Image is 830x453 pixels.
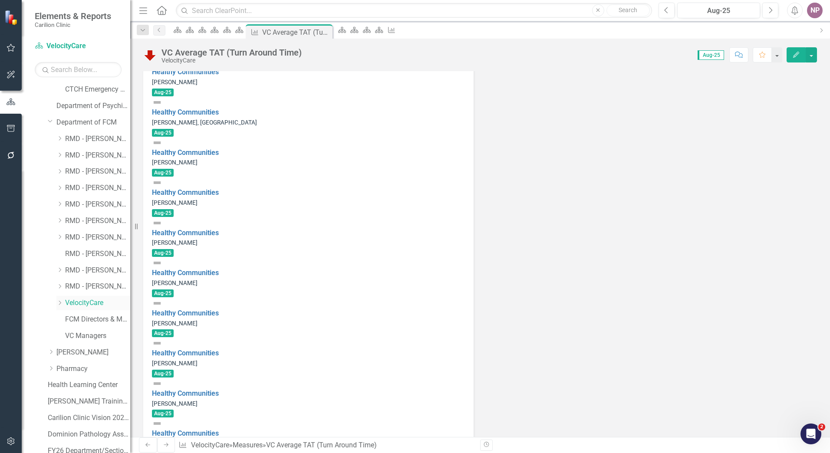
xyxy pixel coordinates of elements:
[152,239,198,246] small: [PERSON_NAME]
[48,430,130,440] a: Dominion Pathology Associates
[48,397,130,407] a: [PERSON_NAME] Training Scorecard 8/23
[152,177,162,188] img: Not Defined
[152,378,162,389] img: Not Defined
[152,298,162,309] img: Not Defined
[152,338,162,348] img: Not Defined
[65,216,130,226] a: RMD - [PERSON_NAME]
[152,68,219,76] a: Healthy Communities
[65,249,130,259] a: RMD - [PERSON_NAME]
[48,413,130,423] a: Carilion Clinic Vision 2025 (Full Version)
[35,62,122,77] input: Search Below...
[65,298,130,308] a: VelocityCare
[56,364,130,374] a: Pharmacy
[56,348,130,358] a: [PERSON_NAME]
[680,6,757,16] div: Aug-25
[152,89,174,96] span: Aug-25
[800,423,821,444] iframe: Intercom live chat
[65,183,130,193] a: RMD - [PERSON_NAME]
[35,21,111,28] small: Carilion Clinic
[65,315,130,325] a: FCM Directors & Managers
[152,320,198,327] small: [PERSON_NAME]
[152,309,219,317] a: Healthy Communities
[152,129,174,137] span: Aug-25
[65,151,130,161] a: RMD - [PERSON_NAME]
[152,269,219,277] a: Healthy Communities
[152,138,162,148] img: Not Defined
[233,441,263,449] a: Measures
[4,10,20,25] img: ClearPoint Strategy
[152,289,174,297] span: Aug-25
[161,57,302,64] div: VelocityCare
[152,229,219,237] a: Healthy Communities
[65,167,130,177] a: RMD - [PERSON_NAME]
[152,349,219,357] a: Healthy Communities
[48,380,130,390] a: Health Learning Center
[191,441,229,449] a: VelocityCare
[818,423,825,430] span: 2
[152,258,162,268] img: Not Defined
[152,218,162,228] img: Not Defined
[65,85,130,95] a: CTCH Emergency Medicine
[152,97,162,108] img: Not Defined
[65,282,130,292] a: RMD - [PERSON_NAME]
[152,400,198,407] small: [PERSON_NAME]
[152,108,219,116] a: Healthy Communities
[152,410,174,417] span: Aug-25
[143,48,157,62] img: Below Plan
[35,41,122,51] a: VelocityCare
[65,200,130,210] a: RMD - [PERSON_NAME]
[176,3,652,18] input: Search ClearPoint...
[152,188,219,197] a: Healthy Communities
[262,27,330,38] div: VC Average TAT (Turn Around Time)
[65,233,130,243] a: RMD - [PERSON_NAME]
[152,209,174,217] span: Aug-25
[152,389,219,397] a: Healthy Communities
[65,134,130,144] a: RMD - [PERSON_NAME]
[56,101,130,111] a: Department of Psychiatry
[152,119,257,126] small: [PERSON_NAME], [GEOGRAPHIC_DATA]
[56,118,130,128] a: Department of FCM
[178,440,474,450] div: » »
[152,329,174,337] span: Aug-25
[152,199,198,206] small: [PERSON_NAME]
[65,331,130,341] a: VC Managers
[152,159,198,166] small: [PERSON_NAME]
[619,7,637,13] span: Search
[152,418,162,429] img: Not Defined
[161,48,302,57] div: VC Average TAT (Turn Around Time)
[152,370,174,377] span: Aug-25
[152,148,219,157] a: Healthy Communities
[677,3,760,18] button: Aug-25
[606,4,650,16] button: Search
[35,11,111,21] span: Elements & Reports
[152,79,198,85] small: [PERSON_NAME]
[152,169,174,177] span: Aug-25
[65,266,130,276] a: RMD - [PERSON_NAME]
[152,279,198,286] small: [PERSON_NAME]
[152,249,174,257] span: Aug-25
[152,360,198,367] small: [PERSON_NAME]
[698,50,724,60] span: Aug-25
[152,429,219,437] a: Healthy Communities
[266,441,377,449] div: VC Average TAT (Turn Around Time)
[807,3,823,18] button: NP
